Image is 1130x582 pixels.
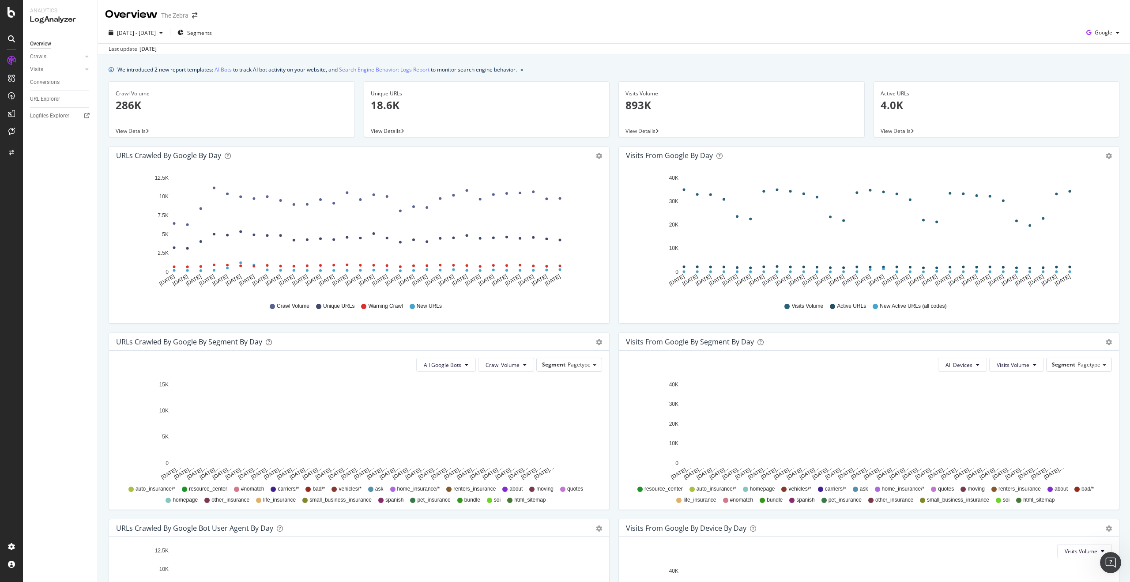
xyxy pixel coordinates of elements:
[251,273,269,287] text: [DATE]
[997,361,1029,369] span: Visits Volume
[867,273,885,287] text: [DATE]
[116,127,146,135] span: View Details
[30,7,90,15] div: Analytics
[172,273,189,287] text: [DATE]
[626,171,1109,294] div: A chart.
[1100,552,1121,573] iframe: Intercom live chat
[155,175,169,181] text: 12.5K
[1077,361,1100,368] span: Pagetype
[669,198,678,204] text: 30K
[881,98,1113,113] p: 4.0K
[1081,485,1094,493] span: bad/*
[211,273,229,287] text: [DATE]
[116,337,262,346] div: URLs Crawled by Google By Segment By Day
[139,45,157,53] div: [DATE]
[238,273,256,287] text: [DATE]
[397,485,440,493] span: home_insurance/*
[542,361,565,368] span: Segment
[626,151,713,160] div: Visits from Google by day
[625,90,858,98] div: Visits Volume
[187,29,212,37] span: Segments
[567,485,583,493] span: quotes
[30,52,46,61] div: Crawls
[323,302,354,310] span: Unique URLs
[162,434,169,440] text: 5K
[198,273,216,287] text: [DATE]
[854,273,872,287] text: [DATE]
[158,250,169,256] text: 2.5K
[30,78,91,87] a: Conversions
[881,127,911,135] span: View Details
[568,361,591,368] span: Pagetype
[841,273,859,287] text: [DATE]
[174,26,215,40] button: Segments
[875,496,913,504] span: other_insurance
[960,273,978,287] text: [DATE]
[494,496,501,504] span: soi
[881,273,899,287] text: [DATE]
[625,98,858,113] p: 893K
[938,485,954,493] span: quotes
[626,337,754,346] div: Visits from Google By Segment By Day
[344,273,362,287] text: [DATE]
[116,524,273,533] div: URLs Crawled by Google bot User Agent By Day
[947,273,965,287] text: [DATE]
[424,273,442,287] text: [DATE]
[173,496,198,504] span: homepage
[796,496,814,504] span: spanish
[908,273,925,287] text: [DATE]
[398,273,415,287] text: [DATE]
[371,273,389,287] text: [DATE]
[161,11,188,20] div: The Zebra
[669,382,678,388] text: 40K
[278,485,299,493] span: carriers/*
[30,94,91,104] a: URL Explorer
[384,273,402,287] text: [DATE]
[1054,273,1071,287] text: [DATE]
[750,485,775,493] span: homepage
[536,485,554,493] span: moving
[968,485,985,493] span: moving
[211,496,249,504] span: other_insurance
[417,302,442,310] span: New URLs
[669,401,678,407] text: 30K
[30,52,83,61] a: Crawls
[424,361,461,369] span: All Google Bots
[385,496,403,504] span: spanish
[626,379,1109,481] svg: A chart.
[30,65,43,74] div: Visits
[339,65,429,74] a: Search Engine Behavior: Logs Report
[626,524,746,533] div: Visits From Google By Device By Day
[368,302,403,310] span: Warning Crawl
[464,273,482,287] text: [DATE]
[371,90,603,98] div: Unique URLs
[109,45,157,53] div: Last update
[116,171,599,294] svg: A chart.
[596,153,602,159] div: gear
[117,65,517,74] div: We introduced 2 new report templates: to track AI bot activity on your website, and to monitor se...
[313,485,325,493] span: bad/*
[669,440,678,446] text: 10K
[882,485,925,493] span: home_insurance/*
[730,496,753,504] span: #nomatch
[30,111,69,121] div: Logfiles Explorer
[215,65,232,74] a: AI Bots
[159,408,169,414] text: 10K
[185,273,203,287] text: [DATE]
[921,273,938,287] text: [DATE]
[331,273,349,287] text: [DATE]
[860,485,868,493] span: ask
[30,65,83,74] a: Visits
[225,273,242,287] text: [DATE]
[437,273,455,287] text: [DATE]
[825,485,846,493] span: carriers/*
[453,485,496,493] span: renters_insurance
[30,39,91,49] a: Overview
[514,496,546,504] span: html_sitemap
[1023,496,1055,504] span: html_sitemap
[1014,273,1032,287] text: [DATE]
[934,273,952,287] text: [DATE]
[162,231,169,238] text: 5K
